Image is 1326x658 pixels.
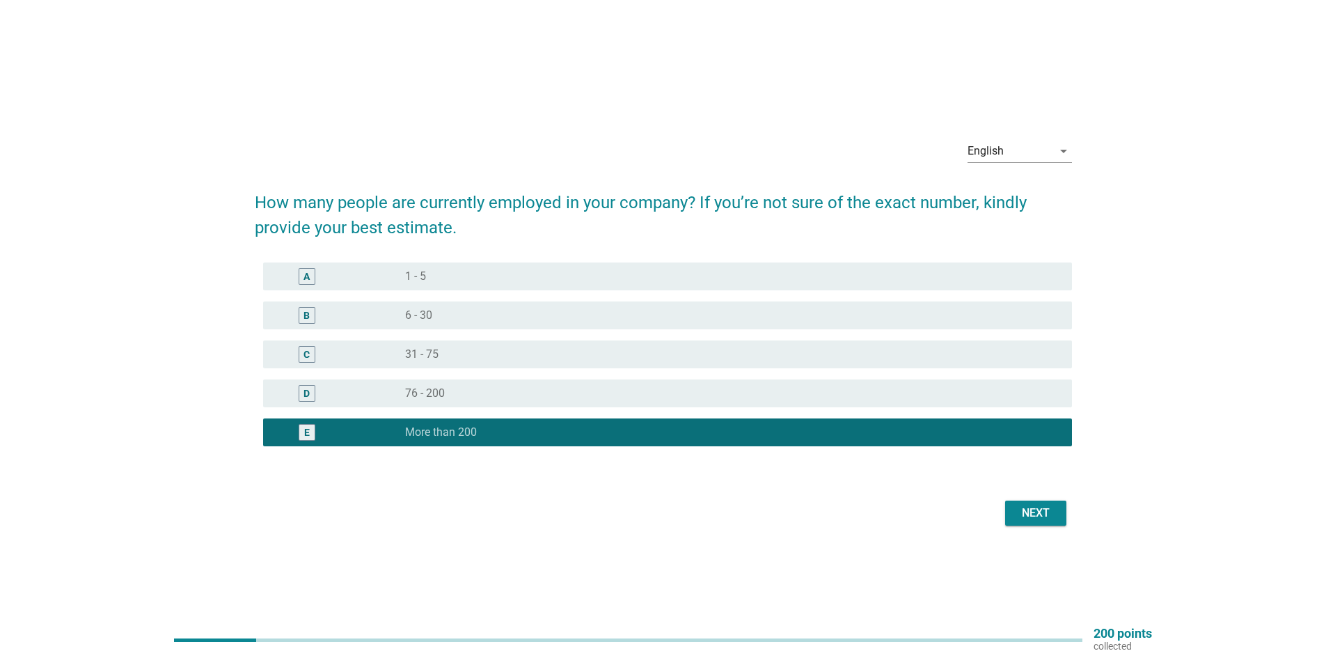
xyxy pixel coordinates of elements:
[303,386,310,400] div: D
[303,308,310,322] div: B
[968,145,1004,157] div: English
[1094,640,1152,652] p: collected
[303,347,310,361] div: C
[1016,505,1055,522] div: Next
[405,308,432,322] label: 6 - 30
[1005,501,1066,526] button: Next
[303,269,310,283] div: A
[1094,627,1152,640] p: 200 points
[1055,143,1072,159] i: arrow_drop_down
[405,269,426,283] label: 1 - 5
[405,425,477,439] label: More than 200
[304,425,310,439] div: E
[405,347,439,361] label: 31 - 75
[405,386,445,400] label: 76 - 200
[255,176,1072,240] h2: How many people are currently employed in your company? If you’re not sure of the exact number, k...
